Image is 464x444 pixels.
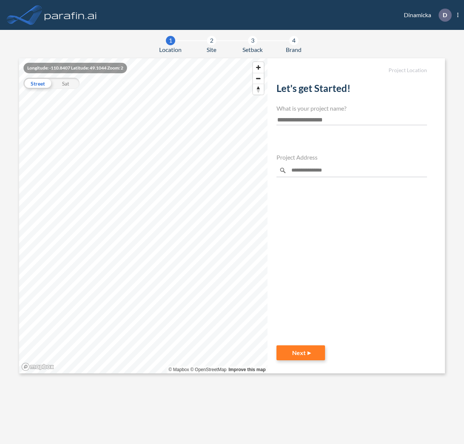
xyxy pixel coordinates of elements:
[190,367,226,372] a: OpenStreetMap
[276,154,427,161] h4: Project Address
[19,58,267,373] canvas: Map
[276,83,427,97] h2: Let's get Started!
[393,9,458,22] div: Dinamicka
[43,7,98,22] img: logo
[24,63,127,73] div: Longitude: -110.8407 Latitude: 49.1044 Zoom: 2
[207,45,216,54] span: Site
[253,84,264,95] button: Reset bearing to north
[248,36,257,45] div: 3
[166,36,175,45] div: 1
[21,363,54,371] a: Mapbox homepage
[229,367,266,372] a: Improve this map
[443,12,447,18] p: D
[289,36,298,45] div: 4
[24,78,52,89] div: Street
[286,45,301,54] span: Brand
[207,36,216,45] div: 2
[168,367,189,372] a: Mapbox
[276,67,427,74] h5: Project Location
[276,164,427,177] input: Enter a location
[253,73,264,84] button: Zoom out
[242,45,263,54] span: Setback
[253,62,264,73] button: Zoom in
[159,45,182,54] span: Location
[276,345,325,360] button: Next
[276,105,427,112] h4: What is your project name?
[52,78,80,89] div: Sat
